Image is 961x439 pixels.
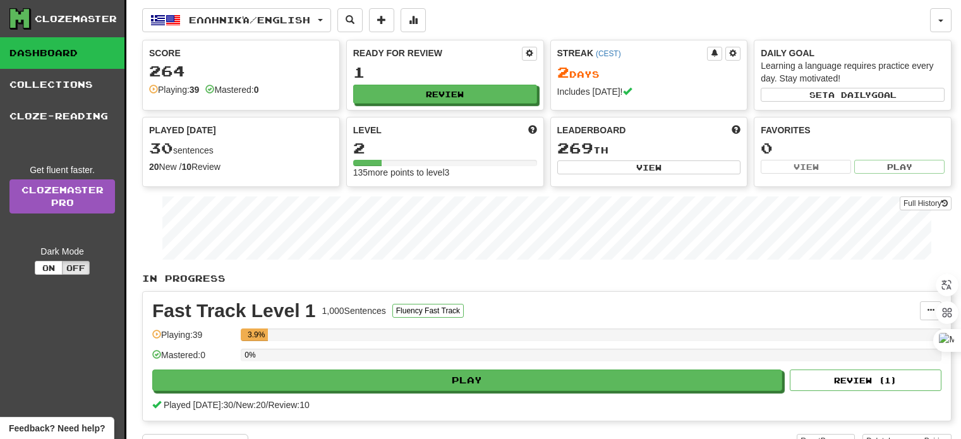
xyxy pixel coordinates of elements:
span: Review: 10 [268,400,309,410]
span: Played [DATE]: 30 [164,400,233,410]
button: Review [353,85,537,104]
span: 269 [557,139,593,157]
span: Score more points to level up [528,124,537,136]
button: Add sentence to collection [369,8,394,32]
div: 2 [353,140,537,156]
button: View [761,160,851,174]
button: Seta dailygoal [761,88,945,102]
div: Playing: 39 [152,328,234,349]
div: Fast Track Level 1 [152,301,316,320]
p: In Progress [142,272,952,285]
div: Get fluent faster. [9,164,115,176]
strong: 39 [190,85,200,95]
div: Day s [557,64,741,81]
div: sentences [149,140,333,157]
div: Favorites [761,124,945,136]
div: Mastered: [205,83,258,96]
span: Ελληνικά / English [189,15,310,25]
div: New / Review [149,160,333,173]
div: Playing: [149,83,199,96]
span: Level [353,124,382,136]
span: Leaderboard [557,124,626,136]
div: th [557,140,741,157]
div: Streak [557,47,708,59]
div: 1,000 Sentences [322,304,386,317]
a: (CEST) [596,49,621,58]
strong: 0 [254,85,259,95]
div: 1 [353,64,537,80]
span: a daily [828,90,871,99]
button: View [557,160,741,174]
div: 0 [761,140,945,156]
div: Includes [DATE]! [557,85,741,98]
div: 135 more points to level 3 [353,166,537,179]
a: ClozemasterPro [9,179,115,213]
button: Fluency Fast Track [392,304,464,318]
div: Clozemaster [35,13,117,25]
span: This week in points, UTC [732,124,740,136]
div: 3.9% [245,328,268,341]
span: / [233,400,236,410]
strong: 20 [149,162,159,172]
button: Play [152,370,782,391]
div: Mastered: 0 [152,349,234,370]
span: New: 20 [236,400,265,410]
div: Ready for Review [353,47,522,59]
div: Daily Goal [761,47,945,59]
button: Full History [900,196,952,210]
span: Played [DATE] [149,124,216,136]
button: Search sentences [337,8,363,32]
span: 2 [557,63,569,81]
div: 264 [149,63,333,79]
div: Dark Mode [9,245,115,258]
button: Off [62,261,90,275]
span: / [266,400,269,410]
strong: 10 [181,162,191,172]
button: More stats [401,8,426,32]
button: Play [854,160,945,174]
span: 30 [149,139,173,157]
div: Score [149,47,333,59]
button: Review (1) [790,370,941,391]
span: Open feedback widget [9,422,105,435]
button: On [35,261,63,275]
div: Learning a language requires practice every day. Stay motivated! [761,59,945,85]
button: Ελληνικά/English [142,8,331,32]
